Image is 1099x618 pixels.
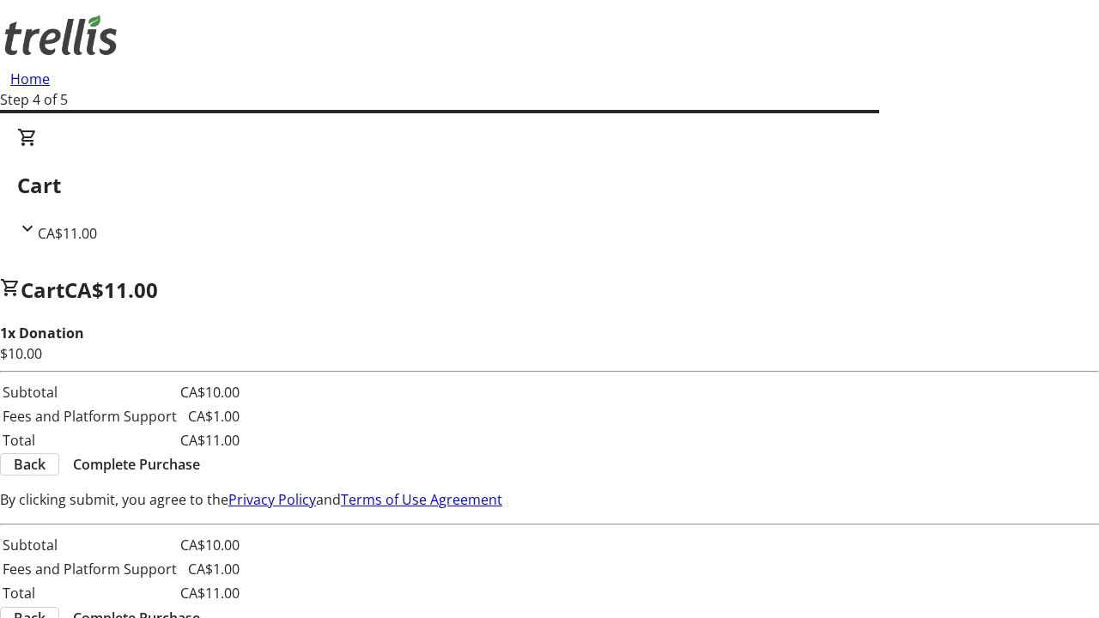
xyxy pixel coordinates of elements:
td: CA$1.00 [179,405,240,427]
a: Privacy Policy [228,490,316,509]
button: Complete Purchase [59,454,214,475]
h2: Cart [17,170,1082,201]
a: Terms of Use Agreement [341,490,502,509]
div: CartCA$11.00 [17,127,1082,244]
span: CA$11.00 [64,276,158,304]
td: CA$1.00 [179,558,240,580]
td: Fees and Platform Support [2,405,178,427]
td: CA$10.00 [179,534,240,556]
span: Complete Purchase [73,454,200,475]
td: Fees and Platform Support [2,558,178,580]
td: Total [2,429,178,451]
span: Cart [21,276,64,304]
td: Subtotal [2,534,178,556]
td: Subtotal [2,381,178,403]
td: CA$11.00 [179,429,240,451]
td: CA$10.00 [179,381,240,403]
td: CA$11.00 [179,582,240,604]
span: CA$11.00 [38,224,97,243]
td: Total [2,582,178,604]
span: Back [14,454,46,475]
